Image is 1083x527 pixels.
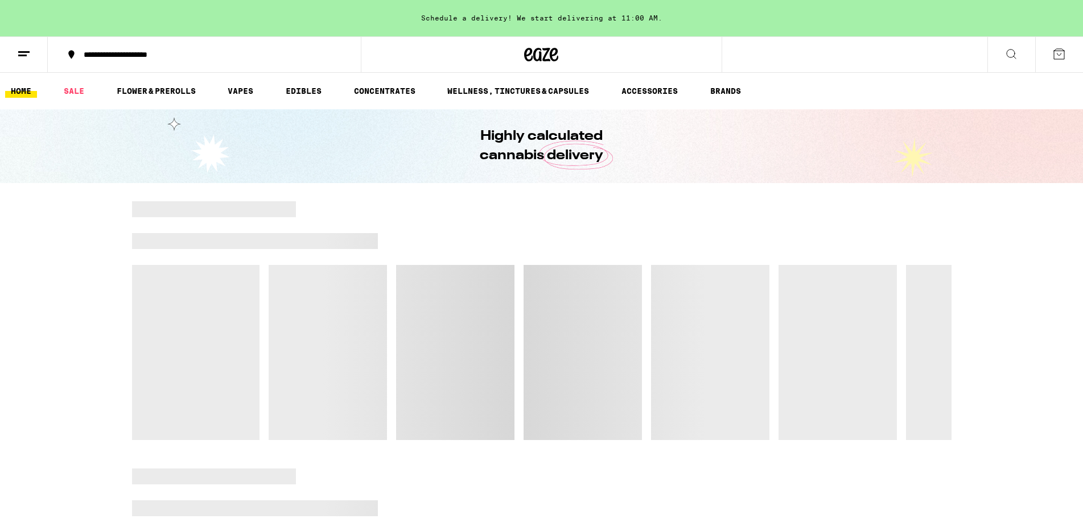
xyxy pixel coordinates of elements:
a: ACCESSORIES [616,84,683,98]
a: CONCENTRATES [348,84,421,98]
h1: Highly calculated cannabis delivery [448,127,636,165]
a: SALE [58,84,90,98]
a: FLOWER & PREROLLS [111,84,201,98]
a: WELLNESS, TINCTURES & CAPSULES [442,84,595,98]
a: VAPES [222,84,259,98]
a: EDIBLES [280,84,327,98]
a: HOME [5,84,37,98]
button: BRANDS [705,84,747,98]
